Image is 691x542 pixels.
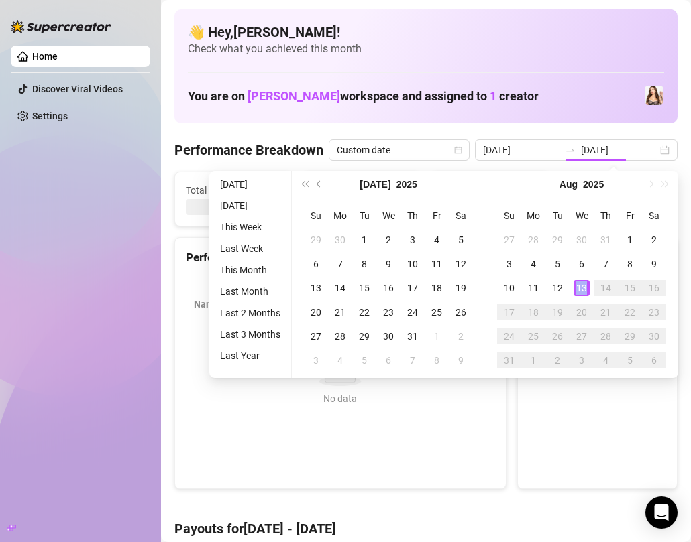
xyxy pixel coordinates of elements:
[362,277,417,332] th: Sales / Hour
[32,84,123,94] a: Discover Viral Videos
[425,289,476,319] span: Chat Conversion
[337,140,462,160] span: Custom date
[417,277,495,332] th: Chat Conversion
[246,282,278,326] span: Total Sales & Tips
[174,141,323,159] h4: Performance Breakdown
[443,183,538,198] span: Messages Sent
[490,89,496,103] span: 1
[32,51,58,62] a: Home
[565,145,576,155] span: to
[454,146,462,154] span: calendar
[11,20,111,33] img: logo-BBDzfeDw.svg
[483,143,560,157] input: Start date
[188,23,664,42] h4: 👋 Hey, [PERSON_NAME] !
[32,111,68,121] a: Settings
[315,183,410,198] span: Active Chats
[7,523,16,533] span: build
[248,89,340,103] span: [PERSON_NAME]
[186,183,281,198] span: Total Sales
[194,297,219,312] span: Name
[370,289,398,319] span: Sales / Hour
[186,249,495,267] div: Performance by OnlyFans Creator
[188,89,539,104] h1: You are on workspace and assigned to creator
[581,143,657,157] input: End date
[565,145,576,155] span: swap-right
[186,277,238,332] th: Name
[645,496,678,529] div: Open Intercom Messenger
[305,282,343,326] div: Est. Hours Worked
[645,86,663,105] img: Lydia
[188,42,664,56] span: Check what you achieved this month
[199,391,482,406] div: No data
[238,277,297,332] th: Total Sales & Tips
[174,519,678,538] h4: Payouts for [DATE] - [DATE]
[529,249,666,267] div: Sales by OnlyFans Creator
